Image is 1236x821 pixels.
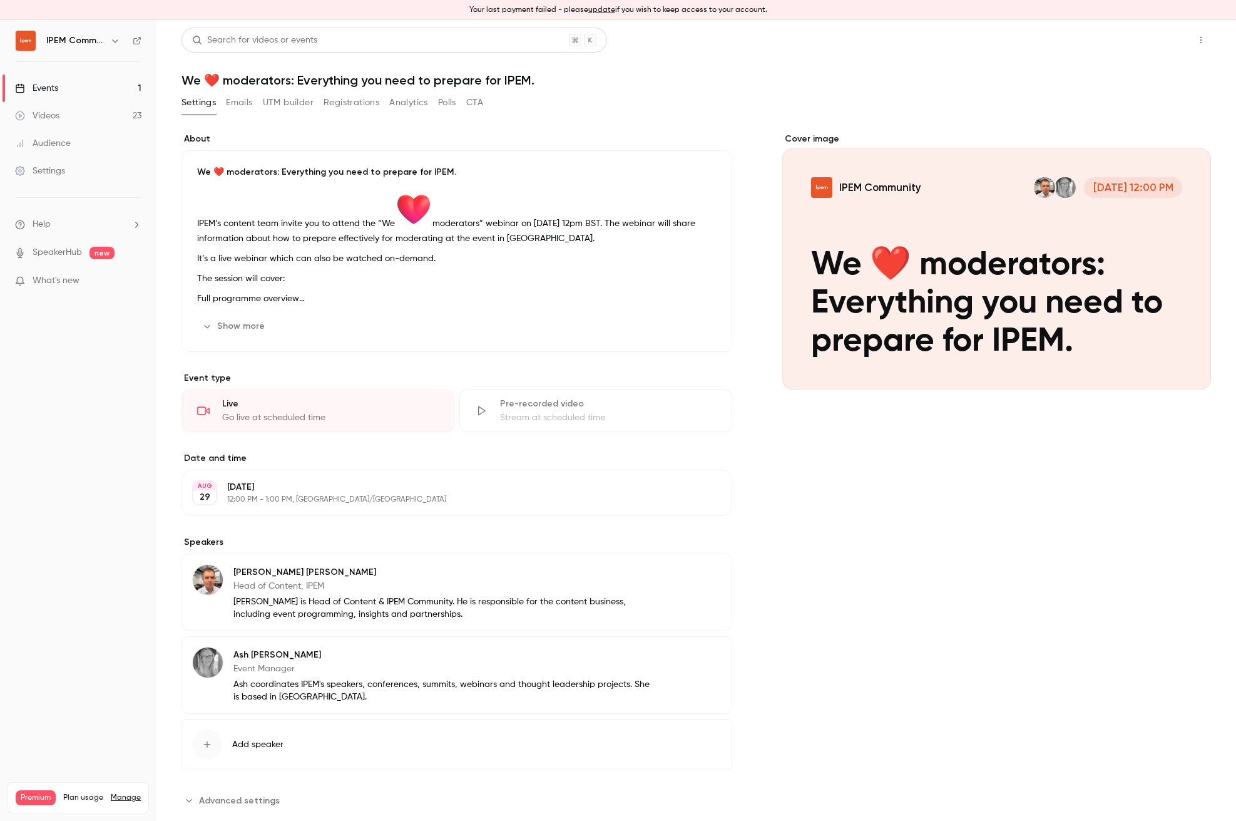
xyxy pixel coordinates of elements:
span: new [89,247,115,259]
div: Videos [15,110,59,122]
button: Emails [226,93,252,113]
button: update [588,4,615,16]
section: Cover image [782,133,1211,390]
div: Settings [15,165,65,177]
span: Premium [16,790,56,805]
iframe: Noticeable Trigger [126,276,141,287]
p: IPEM’s content team invite you to attend the “We moderators” webinar on [DATE] 12pm BST. The webi... [197,188,717,246]
button: Registrations [324,93,379,113]
p: 29 [200,491,210,503]
div: Events [15,82,58,95]
div: Stream at scheduled time [500,411,717,424]
button: Share [1131,28,1181,53]
img: Matt Robinson [193,565,223,595]
button: Settings [181,93,216,113]
div: Search for videos or events [192,34,317,47]
img: IPEM Community [16,31,36,51]
p: Event Manager [233,663,651,675]
img: ❤️ [395,188,432,226]
p: Ash [PERSON_NAME] [233,649,651,661]
div: Ash BarryAsh [PERSON_NAME]Event ManagerAsh coordinates IPEM's speakers, conferences, summits, web... [181,636,732,714]
button: CTA [466,93,483,113]
p: The session will cover: [197,271,717,286]
p: Event type [181,372,732,385]
label: Speakers [181,536,732,549]
label: Cover image [782,133,1211,145]
div: Audience [15,137,71,150]
p: Your last payment failed - please if you wish to keep access to your account. [469,4,767,16]
div: Pre-recorded video [500,398,717,410]
button: UTM builder [263,93,314,113]
div: LiveGo live at scheduled time [181,390,454,432]
h1: We ❤️ moderators: Everything you need to prepare for IPEM. [181,73,1211,88]
p: We ❤️ moderators: Everything you need to prepare for IPEM. [197,166,717,178]
span: Add speaker [232,738,283,751]
img: Ash Barry [193,648,223,678]
div: Matt Robinson[PERSON_NAME] [PERSON_NAME]Head of Content, IPEM[PERSON_NAME] is Head of Content & I... [181,554,732,631]
a: Manage [111,793,141,803]
h6: IPEM Community [46,34,105,47]
button: Advanced settings [181,790,287,810]
p: [PERSON_NAME] [PERSON_NAME] [233,566,651,579]
label: Date and time [181,452,732,465]
button: Polls [438,93,456,113]
button: Analytics [389,93,428,113]
div: Live [222,398,439,410]
p: It’s a live webinar which can also be watched on-demand. [197,251,717,266]
span: Advanced settings [199,794,280,807]
button: Add speaker [181,719,732,770]
div: Go live at scheduled time [222,411,439,424]
p: Head of Content, IPEM [233,580,651,592]
p: [PERSON_NAME] is Head of Content & IPEM Community. He is responsible for the content business, in... [233,596,651,621]
div: AUG [193,482,216,490]
span: Help [33,218,51,231]
span: What's new [33,274,79,287]
p: Full programme overview [197,291,717,306]
p: 12:00 PM - 1:00 PM, [GEOGRAPHIC_DATA]/[GEOGRAPHIC_DATA] [227,495,666,505]
div: Pre-recorded videoStream at scheduled time [459,390,732,432]
section: Advanced settings [181,790,732,810]
label: About [181,133,732,145]
button: Show more [197,316,272,336]
li: help-dropdown-opener [15,218,141,231]
span: Plan usage [63,793,103,803]
a: SpeakerHub [33,246,82,259]
p: Ash coordinates IPEM's speakers, conferences, summits, webinars and thought leadership projects. ... [233,678,651,703]
p: [DATE] [227,481,666,493]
